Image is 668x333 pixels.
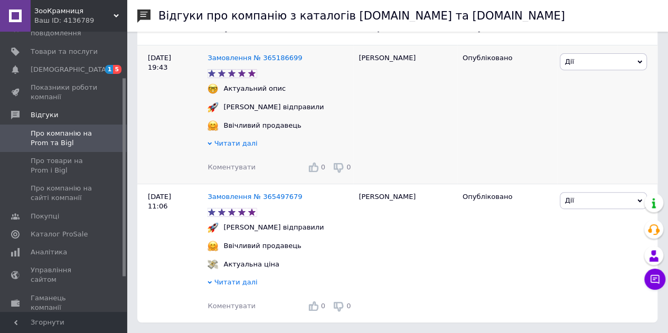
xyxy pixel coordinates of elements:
div: [PERSON_NAME] відправили [221,102,326,112]
span: 0 [321,302,325,310]
div: Опубліковано [463,192,552,202]
div: [DATE] 11:06 [137,184,208,323]
span: Про компанію на сайті компанії [31,184,98,203]
div: [PERSON_NAME] [353,184,457,323]
span: Товари та послуги [31,47,98,56]
a: Замовлення № 365497679 [208,193,302,201]
span: Відгуки [31,110,58,120]
span: ЗооКрамниця [34,6,114,16]
span: Читати далі [214,139,258,147]
span: Покупці [31,212,59,221]
span: Управління сайтом [31,265,98,284]
div: [DATE] 19:43 [137,45,208,184]
div: Читати далі [208,139,353,151]
img: :hugging_face: [208,241,218,251]
img: :money_with_wings: [208,259,218,270]
span: Читати далі [214,278,258,286]
span: 5 [113,65,121,74]
div: Коментувати [208,301,255,311]
span: Дії [564,196,573,204]
span: Дії [564,58,573,65]
a: Замовлення № 365186699 [208,54,302,62]
span: 0 [321,163,325,171]
h1: Відгуки про компанію з каталогів [DOMAIN_NAME] та [DOMAIN_NAME] [158,9,565,22]
span: Каталог ProSale [31,230,88,239]
span: Коментувати [208,302,255,310]
img: :nerd_face: [208,83,218,94]
span: Аналітика [31,248,67,257]
span: 0 [346,302,351,310]
div: Ввічливий продавець [221,121,304,130]
span: Показники роботи компанії [31,83,98,102]
div: [PERSON_NAME] відправили [221,223,326,232]
span: [DEMOGRAPHIC_DATA] [31,65,109,74]
button: Чат з покупцем [644,269,665,290]
img: :rocket: [208,222,218,233]
div: Опубліковано [463,53,552,63]
div: [PERSON_NAME] [353,45,457,184]
div: Актуальна ціна [221,260,281,269]
span: 0 [346,163,351,171]
img: :rocket: [208,102,218,112]
div: Актуальний опис [221,84,288,93]
span: Про товари на Prom і Bigl [31,156,98,175]
div: Ваш ID: 4136789 [34,16,127,25]
div: Коментувати [208,163,255,172]
img: :hugging_face: [208,120,218,131]
div: Читати далі [208,278,353,290]
span: Про компанію на Prom та Bigl [31,129,98,148]
span: 1 [105,65,114,74]
div: Ввічливий продавець [221,241,304,251]
span: Гаманець компанії [31,293,98,312]
span: Коментувати [208,163,255,171]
